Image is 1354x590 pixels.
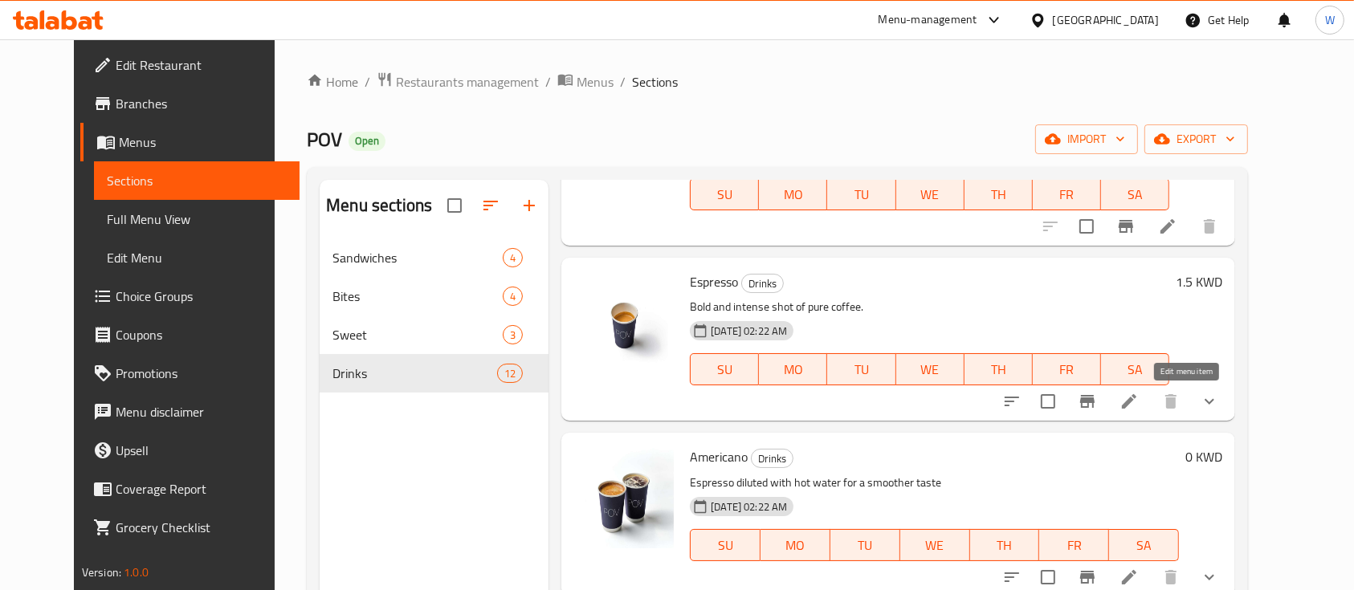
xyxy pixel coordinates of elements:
[896,178,965,210] button: WE
[80,470,300,508] a: Coverage Report
[1185,446,1222,468] h6: 0 KWD
[80,354,300,393] a: Promotions
[326,193,432,218] h2: Menu sections
[1158,217,1177,236] a: Edit menu item
[116,518,288,537] span: Grocery Checklist
[332,364,497,383] span: Drinks
[1101,353,1169,385] button: SA
[971,358,1026,381] span: TH
[577,72,614,92] span: Menus
[116,55,288,75] span: Edit Restaurant
[94,161,300,200] a: Sections
[504,289,522,304] span: 4
[697,183,752,206] span: SU
[971,183,1026,206] span: TH
[82,562,121,583] span: Version:
[1152,382,1190,421] button: delete
[907,534,964,557] span: WE
[80,123,300,161] a: Menus
[504,250,522,266] span: 4
[1053,11,1159,29] div: [GEOGRAPHIC_DATA]
[900,529,970,561] button: WE
[1107,358,1163,381] span: SA
[320,354,549,393] div: Drinks12
[332,325,503,344] span: Sweet
[510,186,549,225] button: Add section
[80,431,300,470] a: Upsell
[690,178,759,210] button: SU
[970,529,1040,561] button: TH
[1046,534,1103,557] span: FR
[765,358,821,381] span: MO
[1115,534,1173,557] span: SA
[1107,183,1163,206] span: SA
[879,10,977,30] div: Menu-management
[1039,183,1095,206] span: FR
[896,353,965,385] button: WE
[307,121,342,157] span: POV
[545,72,551,92] li: /
[704,323,793,339] span: [DATE] 02:22 AM
[498,366,522,381] span: 12
[107,171,288,190] span: Sections
[1107,207,1145,246] button: Branch-specific-item
[116,325,288,344] span: Coupons
[751,449,793,468] div: Drinks
[503,248,523,267] div: items
[557,71,614,92] a: Menus
[903,358,958,381] span: WE
[332,248,503,267] div: Sandwiches
[1109,529,1179,561] button: SA
[320,232,549,399] nav: Menu sections
[834,183,889,206] span: TU
[697,534,754,557] span: SU
[965,353,1033,385] button: TH
[471,186,510,225] span: Sort sections
[1035,124,1138,154] button: import
[1039,358,1095,381] span: FR
[349,132,385,151] div: Open
[834,358,889,381] span: TU
[307,72,358,92] a: Home
[697,358,752,381] span: SU
[80,393,300,431] a: Menu disclaimer
[80,84,300,123] a: Branches
[837,534,894,557] span: TU
[632,72,678,92] span: Sections
[690,270,738,294] span: Espresso
[1101,178,1169,210] button: SA
[574,271,677,373] img: Espresso
[977,534,1034,557] span: TH
[690,445,748,469] span: Americano
[116,364,288,383] span: Promotions
[124,562,149,583] span: 1.0.0
[741,274,784,293] div: Drinks
[1119,568,1139,587] a: Edit menu item
[116,402,288,421] span: Menu disclaimer
[759,353,827,385] button: MO
[1039,529,1109,561] button: FR
[94,200,300,238] a: Full Menu View
[827,353,895,385] button: TU
[80,46,300,84] a: Edit Restaurant
[365,72,370,92] li: /
[759,178,827,210] button: MO
[1325,11,1335,29] span: W
[1157,129,1235,149] span: export
[1200,568,1219,587] svg: Show Choices
[761,529,830,561] button: MO
[503,287,523,306] div: items
[903,183,958,206] span: WE
[332,287,503,306] span: Bites
[377,71,539,92] a: Restaurants management
[827,178,895,210] button: TU
[704,499,793,515] span: [DATE] 02:22 AM
[1033,178,1101,210] button: FR
[116,441,288,460] span: Upsell
[1190,382,1229,421] button: show more
[752,450,793,468] span: Drinks
[1190,207,1229,246] button: delete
